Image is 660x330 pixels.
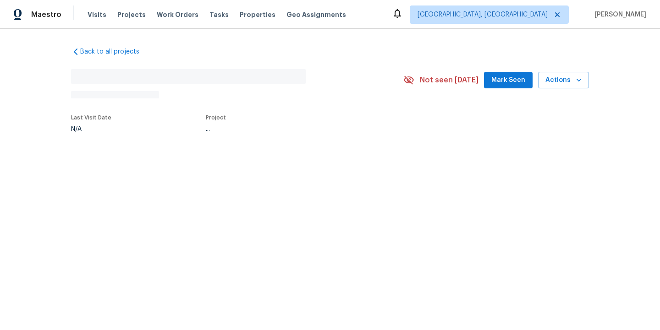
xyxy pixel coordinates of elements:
span: Tasks [209,11,229,18]
a: Back to all projects [71,47,159,56]
span: Projects [117,10,146,19]
span: [PERSON_NAME] [591,10,646,19]
span: Last Visit Date [71,115,111,120]
div: ... [206,126,382,132]
div: N/A [71,126,111,132]
span: Visits [88,10,106,19]
span: Geo Assignments [286,10,346,19]
span: Maestro [31,10,61,19]
span: Work Orders [157,10,198,19]
span: Project [206,115,226,120]
span: Not seen [DATE] [420,76,478,85]
button: Mark Seen [484,72,533,89]
span: Actions [545,75,582,86]
span: Properties [240,10,275,19]
button: Actions [538,72,589,89]
span: Mark Seen [491,75,525,86]
span: [GEOGRAPHIC_DATA], [GEOGRAPHIC_DATA] [418,10,548,19]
